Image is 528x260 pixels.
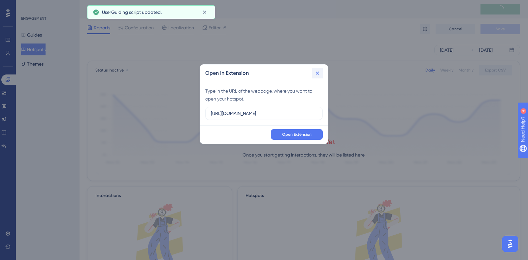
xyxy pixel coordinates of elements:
[211,110,317,117] input: URL
[46,3,48,9] div: 4
[500,234,520,254] iframe: UserGuiding AI Assistant Launcher
[282,132,312,137] span: Open Extension
[102,8,162,16] span: UserGuiding script updated.
[16,2,41,10] span: Need Help?
[205,69,249,77] h2: Open In Extension
[205,87,323,103] div: Type in the URL of the webpage, where you want to open your hotspot.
